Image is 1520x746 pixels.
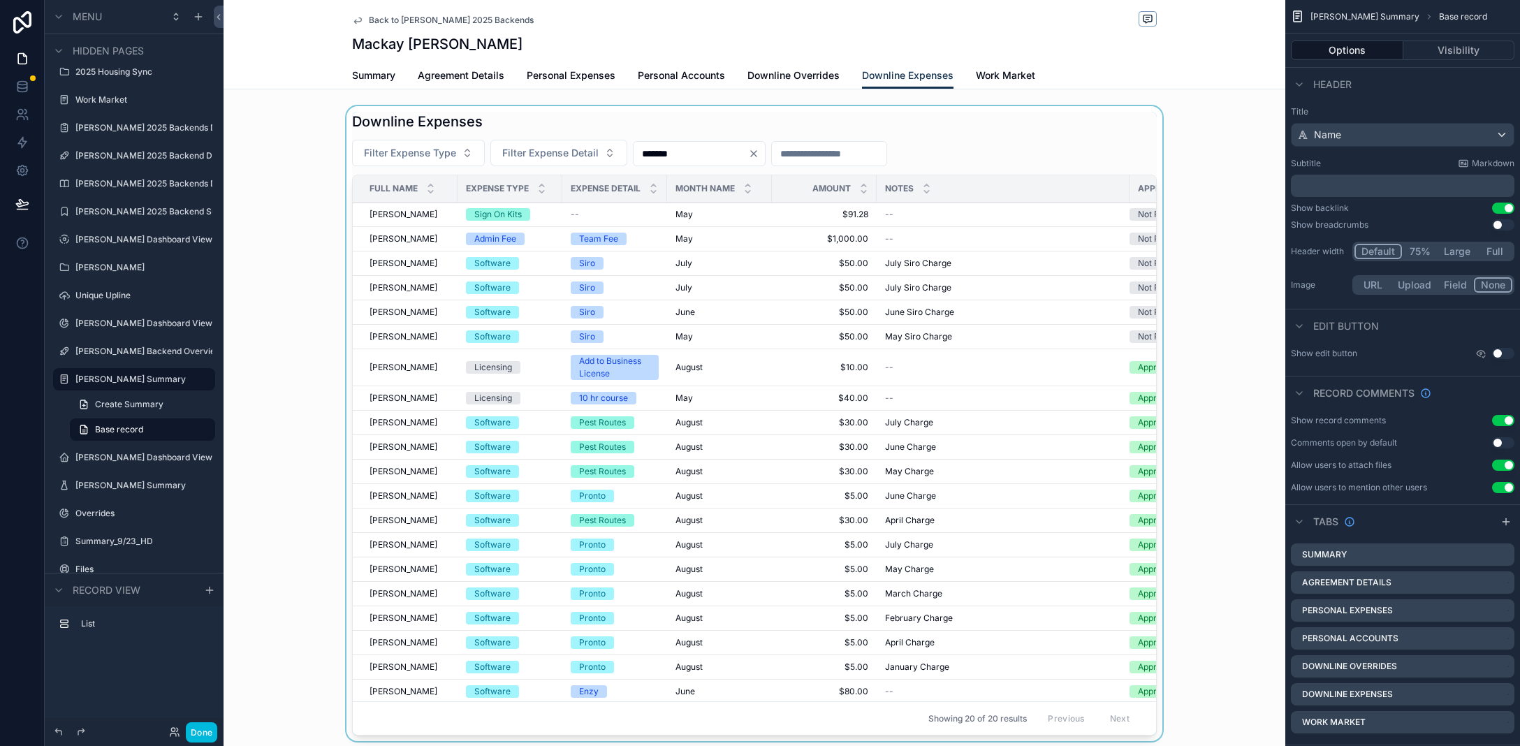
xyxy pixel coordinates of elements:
div: scrollable content [1291,175,1514,197]
label: Personal Accounts [1302,633,1398,644]
div: Show breadcrumbs [1291,219,1368,231]
button: Options [1291,41,1403,60]
button: Upload [1391,277,1438,293]
label: List [81,618,204,629]
label: [PERSON_NAME] Dashboard View [75,452,212,463]
label: Work Market [75,94,207,105]
label: Downline Overrides [1302,661,1397,672]
button: Large [1438,244,1477,259]
button: None [1474,277,1512,293]
a: Back to [PERSON_NAME] 2025 Backends [352,15,534,26]
span: Expense Detail [571,183,641,194]
a: 2025 Housing Sync [75,66,207,78]
label: Subtitle [1291,158,1321,169]
label: [PERSON_NAME] Dashboard View [75,318,212,329]
span: Downline Expenses [862,68,953,82]
label: Summary_9/23_HD [75,536,207,547]
label: Header width [1291,246,1347,257]
div: Comments open by default [1291,437,1397,448]
label: Work Market [1302,717,1366,728]
span: Notes [885,183,914,194]
a: Downline Expenses [862,63,953,89]
label: Downline Expenses [1302,689,1393,700]
label: Show edit button [1291,348,1357,359]
h1: Mackay [PERSON_NAME] [352,34,522,54]
label: Files [75,564,207,575]
span: Expense Type [466,183,529,194]
label: [PERSON_NAME] 2025 Backends Details [75,178,212,189]
span: Amount [812,183,851,194]
span: Showing 20 of 20 results [928,713,1027,724]
label: Overrides [75,508,207,519]
label: [PERSON_NAME] Summary [75,480,207,491]
span: Month Name [675,183,735,194]
label: [PERSON_NAME] 2025 Backend Summary [75,206,212,217]
span: Hidden pages [73,44,144,58]
span: Create Summary [95,399,163,410]
label: Image [1291,279,1347,291]
span: Personal Expenses [527,68,615,82]
a: Personal Expenses [527,63,615,91]
label: [PERSON_NAME] [75,262,207,273]
span: Record view [73,583,140,597]
a: Base record [70,418,215,441]
label: [PERSON_NAME] Dashboard View [75,234,212,245]
span: Record comments [1313,386,1415,400]
span: Downline Overrides [747,68,840,82]
button: Visibility [1403,41,1515,60]
span: Header [1313,78,1352,92]
span: Base record [1439,11,1487,22]
button: Full [1477,244,1512,259]
label: Unique Upline [75,290,207,301]
button: Name [1291,123,1514,147]
a: Agreement Details [418,63,504,91]
div: Show record comments [1291,415,1386,426]
span: Work Market [976,68,1035,82]
span: Edit button [1313,319,1379,333]
div: Allow users to attach files [1291,460,1391,471]
span: Full Name [370,183,418,194]
div: Allow users to mention other users [1291,482,1427,493]
span: Menu [73,10,102,24]
a: [PERSON_NAME] 2025 Backend Details [75,150,212,161]
div: Show backlink [1291,203,1349,214]
label: Agreement Details [1302,577,1391,588]
span: Approval Status [1138,183,1208,194]
button: Default [1354,244,1402,259]
label: [PERSON_NAME] Summary [75,374,207,385]
span: Base record [95,424,143,435]
span: Summary [352,68,395,82]
label: [PERSON_NAME] 2025 Backends Details [75,122,212,133]
span: Agreement Details [418,68,504,82]
label: Summary [1302,549,1347,560]
a: Summary [352,63,395,91]
button: Done [186,722,217,743]
span: Name [1314,128,1341,142]
a: Work Market [976,63,1035,91]
span: Back to [PERSON_NAME] 2025 Backends [369,15,534,26]
a: Personal Accounts [638,63,725,91]
label: [PERSON_NAME] Backend Overview [75,346,212,357]
a: Create Summary [70,393,215,416]
span: Personal Accounts [638,68,725,82]
button: Field [1438,277,1475,293]
span: Tabs [1313,515,1338,529]
button: URL [1354,277,1391,293]
span: [PERSON_NAME] Summary [1310,11,1419,22]
span: Markdown [1472,158,1514,169]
